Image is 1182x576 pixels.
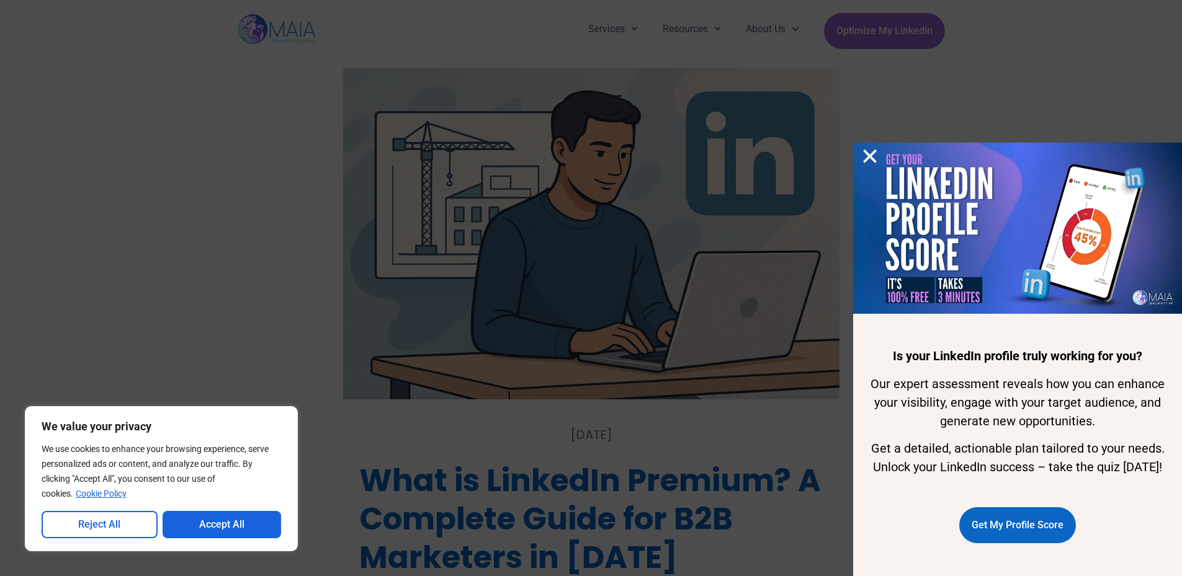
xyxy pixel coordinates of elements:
[75,488,127,499] a: Cookie Policy
[861,147,879,166] a: Close
[873,459,1162,474] span: Unlock your LinkedIn success – take the quiz [DATE]!
[959,507,1076,543] a: Get My Profile Score
[42,511,158,538] button: Reject All
[163,511,282,538] button: Accept All
[42,441,281,501] p: We use cookies to enhance your browsing experience, serve personalized ads or content, and analyz...
[893,348,1142,363] b: Is your LinkedIn profile truly working for you?
[870,439,1166,476] p: Get a detailed, actionable plan tailored to your needs.
[42,419,281,434] p: We value your privacy
[25,406,298,551] div: We value your privacy
[972,513,1063,537] span: Get My Profile Score
[870,374,1166,430] p: Our expert assessment reveals how you can enhance your visibility, engage with your target audien...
